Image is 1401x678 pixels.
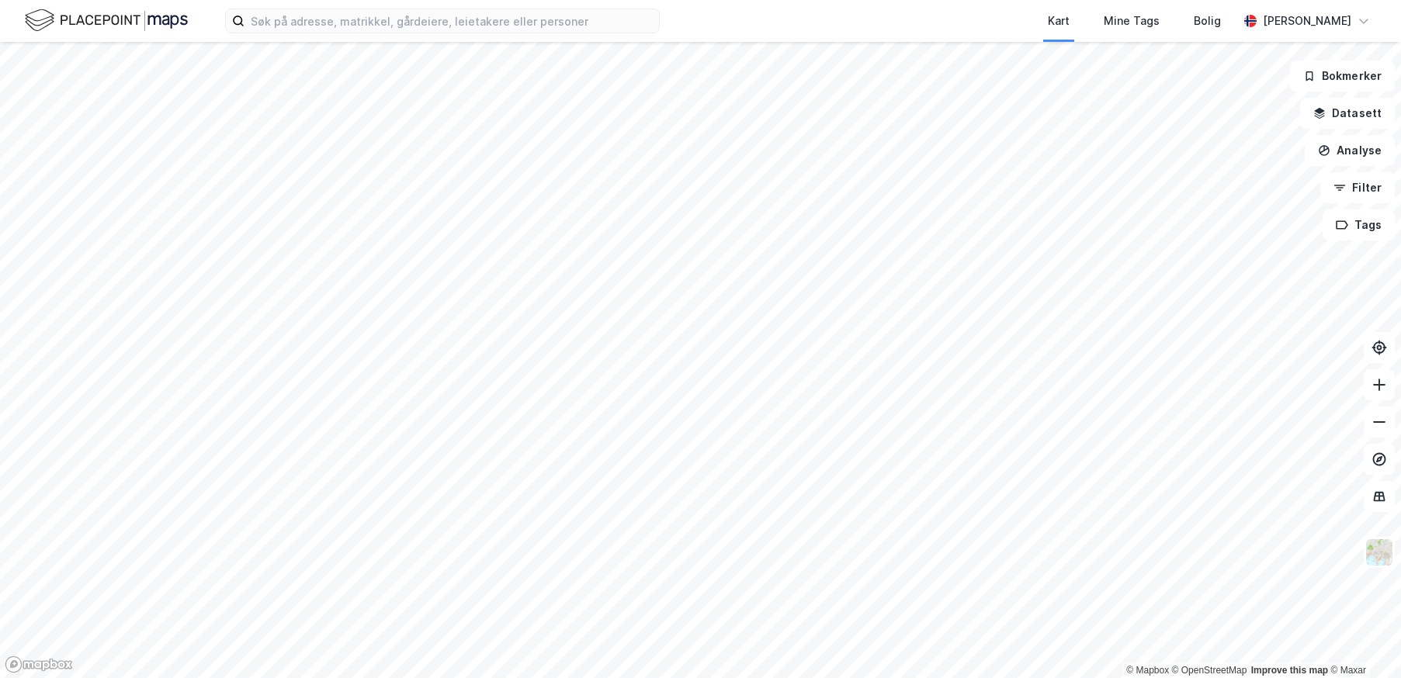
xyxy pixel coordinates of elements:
div: [PERSON_NAME] [1263,12,1351,30]
a: Mapbox [1126,665,1169,676]
input: Søk på adresse, matrikkel, gårdeiere, leietakere eller personer [244,9,659,33]
button: Tags [1323,209,1395,240]
a: Improve this map [1251,665,1328,676]
iframe: Chat Widget [1323,604,1401,678]
button: Filter [1320,172,1395,203]
button: Analyse [1305,135,1395,166]
button: Bokmerker [1290,61,1395,92]
div: Bolig [1194,12,1221,30]
img: logo.f888ab2527a4732fd821a326f86c7f29.svg [25,7,188,34]
a: Mapbox homepage [5,656,73,673]
div: Kontrollprogram for chat [1323,604,1401,678]
div: Kart [1048,12,1070,30]
button: Datasett [1300,98,1395,129]
img: Z [1365,538,1394,567]
a: OpenStreetMap [1172,665,1247,676]
div: Mine Tags [1104,12,1160,30]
